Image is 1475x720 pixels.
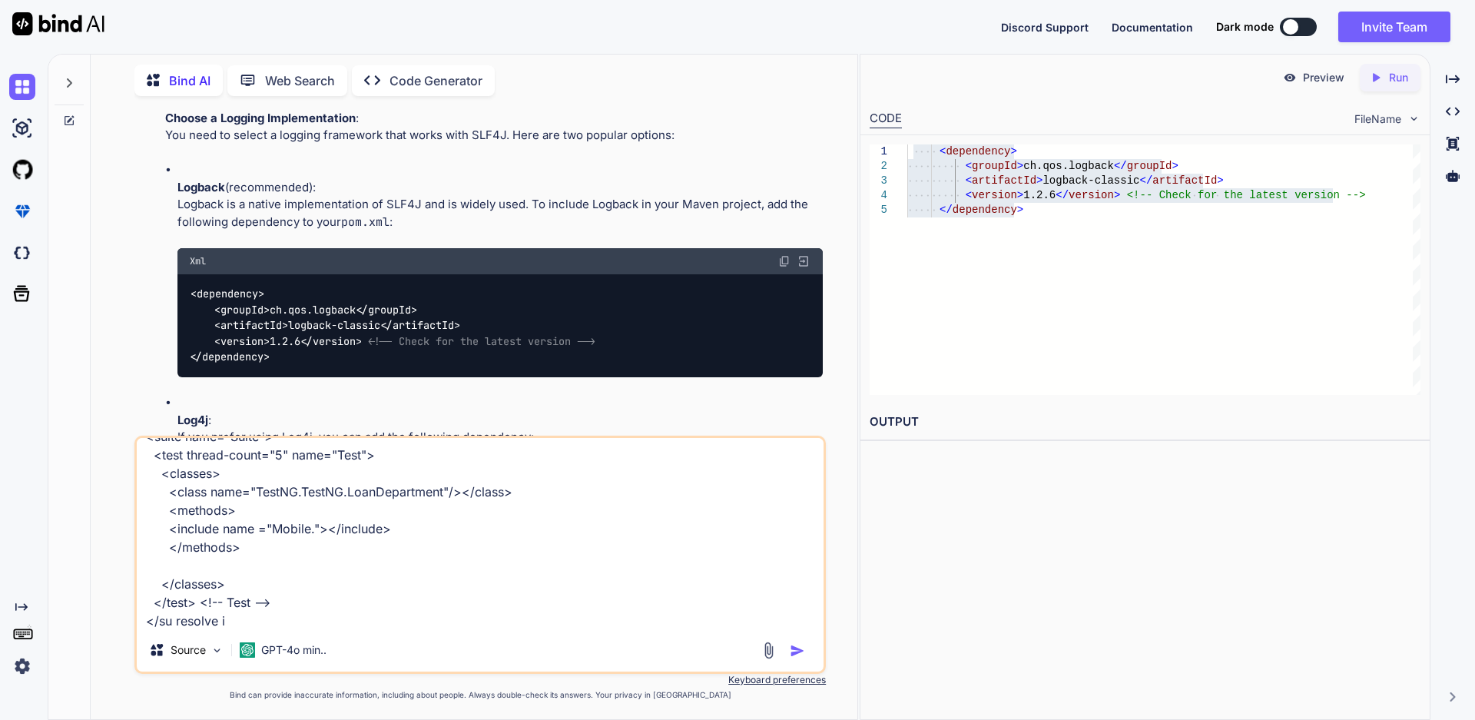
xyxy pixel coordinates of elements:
span: < > [214,334,270,348]
span: dependency [946,145,1010,158]
span: artifactId [393,319,454,333]
code: pom.xml [341,214,389,230]
img: settings [9,653,35,679]
span: FileName [1354,111,1401,127]
p: Keyboard preferences [134,674,826,686]
span: <!-- Check for the latest version --> [368,334,595,348]
img: icon [790,643,805,659]
p: Preview [1303,70,1344,85]
span: < > [214,319,288,333]
span: > [1036,174,1042,187]
img: darkCloudIdeIcon [9,240,35,266]
span: < > [191,287,264,301]
img: preview [1283,71,1297,85]
h2: OUTPUT [860,404,1430,440]
span: < [965,174,971,187]
p: (recommended): Logback is a native implementation of SLF4J and is widely used. To include Logback... [177,179,823,231]
span: artifactId [972,174,1036,187]
span: dependency [197,287,258,301]
p: Code Generator [389,71,482,90]
img: GPT-4o mini [240,642,255,658]
button: Discord Support [1001,19,1089,35]
div: CODE [870,110,902,128]
span: </ [940,204,953,216]
span: groupId [972,160,1017,172]
span: 1.2.6 [1023,189,1056,201]
span: > [1217,174,1223,187]
span: < [940,145,946,158]
p: Web Search [265,71,335,90]
span: </ [1114,160,1127,172]
img: chevron down [1407,112,1420,125]
span: </ > [380,319,460,333]
img: githubLight [9,157,35,183]
span: Discord Support [1001,21,1089,34]
span: </ [1139,174,1152,187]
img: Open in Browser [797,254,810,268]
span: dependency [202,350,264,363]
textarea: <?xml version="1.0" encoding="UTF-8"?> <!DOCTYPE suite SYSTEM "[URL][DOMAIN_NAME][DOMAIN_NAME]"> ... [137,438,824,629]
div: 1 [870,144,887,159]
img: Bind AI [12,12,104,35]
strong: Choose a Logging Implementation [165,111,356,125]
span: > [1016,189,1023,201]
span: version [313,334,356,348]
strong: Logback [177,180,225,194]
div: 2 [870,159,887,174]
strong: Log4j [177,413,208,427]
span: Xml [190,255,206,267]
span: artifactId [1152,174,1217,187]
span: version [220,334,264,348]
span: <!-- Check for the latest version --> [1126,189,1365,201]
span: </ > [190,350,270,363]
span: version [972,189,1017,201]
img: Pick Models [210,644,224,657]
span: groupId [220,303,264,317]
span: </ [1056,189,1069,201]
span: < [965,189,971,201]
p: : If you prefer using Log4j, you can add the following dependency: [177,412,823,446]
span: groupId [1126,160,1172,172]
span: dependency [952,204,1016,216]
img: chat [9,74,35,100]
img: copy [778,255,791,267]
span: > [1172,160,1178,172]
div: 5 [870,203,887,217]
span: > [1114,189,1120,201]
p: Source [171,642,206,658]
span: artifactId [220,319,282,333]
span: < > [214,303,270,317]
p: Bind AI [169,71,210,90]
div: 3 [870,174,887,188]
span: Documentation [1112,21,1193,34]
p: Run [1389,70,1408,85]
span: > [1016,204,1023,216]
button: Invite Team [1338,12,1450,42]
span: ch.qos.logback [1023,160,1114,172]
img: attachment [760,642,777,659]
span: > [1016,160,1023,172]
img: premium [9,198,35,224]
span: < [965,160,971,172]
span: </ > [300,334,362,348]
button: Documentation [1112,19,1193,35]
span: version [1069,189,1114,201]
span: </ > [356,303,417,317]
div: 4 [870,188,887,203]
span: Dark mode [1216,19,1274,35]
span: groupId [368,303,411,317]
span: > [1010,145,1016,158]
span: logback-classic [1042,174,1139,187]
p: Bind can provide inaccurate information, including about people. Always double-check its answers.... [134,689,826,701]
p: : You need to select a logging framework that works with SLF4J. Here are two popular options: [165,110,823,144]
img: ai-studio [9,115,35,141]
code: ch.qos.logback logback-classic 1.2.6 [190,286,595,364]
p: GPT-4o min.. [261,642,326,658]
